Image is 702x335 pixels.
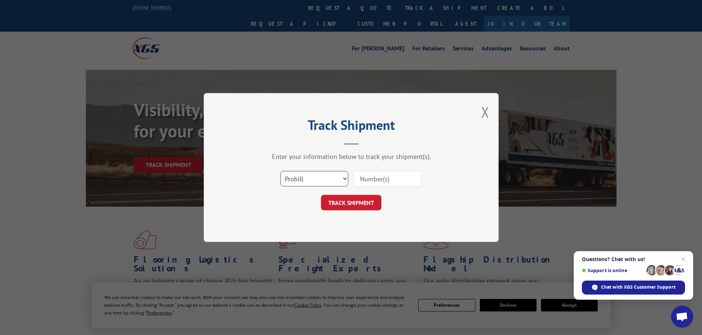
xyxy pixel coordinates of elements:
[321,195,381,210] button: TRACK SHIPMENT
[582,256,685,262] span: Questions? Chat with us!
[582,281,685,295] div: Chat with XGS Customer Support
[481,102,489,122] button: Close modal
[671,306,693,328] div: Open chat
[241,120,462,134] h2: Track Shipment
[679,255,688,264] span: Close chat
[582,268,644,273] span: Support is online
[601,284,675,291] span: Chat with XGS Customer Support
[241,152,462,161] div: Enter your information below to track your shipment(s).
[354,171,422,186] input: Number(s)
